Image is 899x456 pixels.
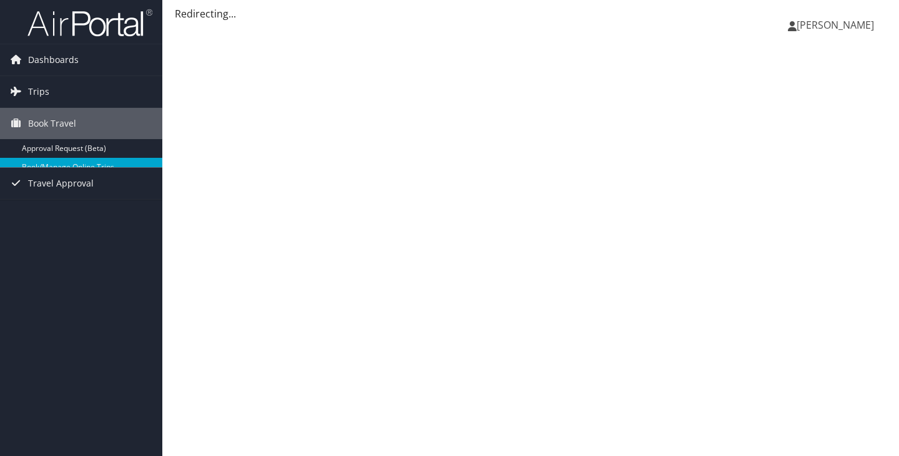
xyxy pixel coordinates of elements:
a: [PERSON_NAME] [788,6,887,44]
div: Redirecting... [175,6,887,21]
span: [PERSON_NAME] [797,18,874,32]
span: Travel Approval [28,168,94,199]
img: airportal-logo.png [27,8,152,37]
span: Book Travel [28,108,76,139]
span: Dashboards [28,44,79,75]
span: Trips [28,76,49,107]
